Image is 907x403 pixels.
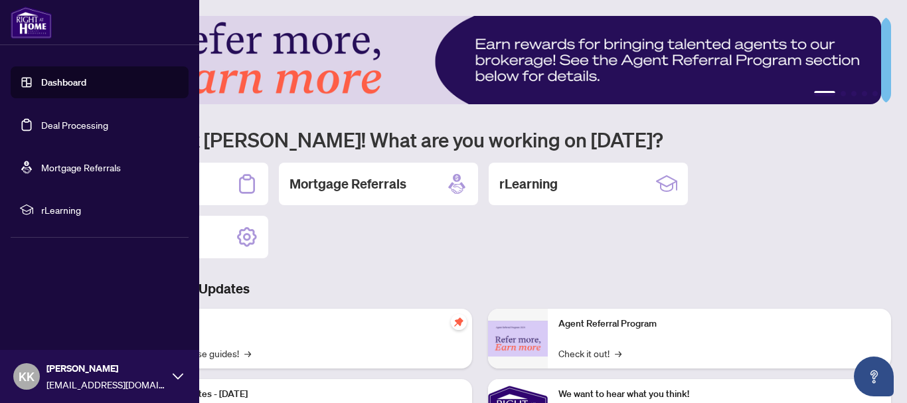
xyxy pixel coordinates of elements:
[11,7,52,39] img: logo
[854,357,894,396] button: Open asap
[41,202,179,217] span: rLearning
[872,91,878,96] button: 5
[499,175,558,193] h2: rLearning
[69,280,891,298] h3: Brokerage & Industry Updates
[46,377,166,392] span: [EMAIL_ADDRESS][DOMAIN_NAME]
[862,91,867,96] button: 4
[558,387,880,402] p: We want to hear what you think!
[41,161,121,173] a: Mortgage Referrals
[69,127,891,152] h1: Welcome back [PERSON_NAME]! What are you working on [DATE]?
[289,175,406,193] h2: Mortgage Referrals
[558,346,621,361] a: Check it out!→
[46,361,166,376] span: [PERSON_NAME]
[41,76,86,88] a: Dashboard
[41,119,108,131] a: Deal Processing
[841,91,846,96] button: 2
[814,91,835,96] button: 1
[558,317,880,331] p: Agent Referral Program
[139,317,461,331] p: Self-Help
[451,314,467,330] span: pushpin
[851,91,857,96] button: 3
[19,367,35,386] span: KK
[139,387,461,402] p: Platform Updates - [DATE]
[615,346,621,361] span: →
[69,16,881,104] img: Slide 0
[488,321,548,357] img: Agent Referral Program
[244,346,251,361] span: →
